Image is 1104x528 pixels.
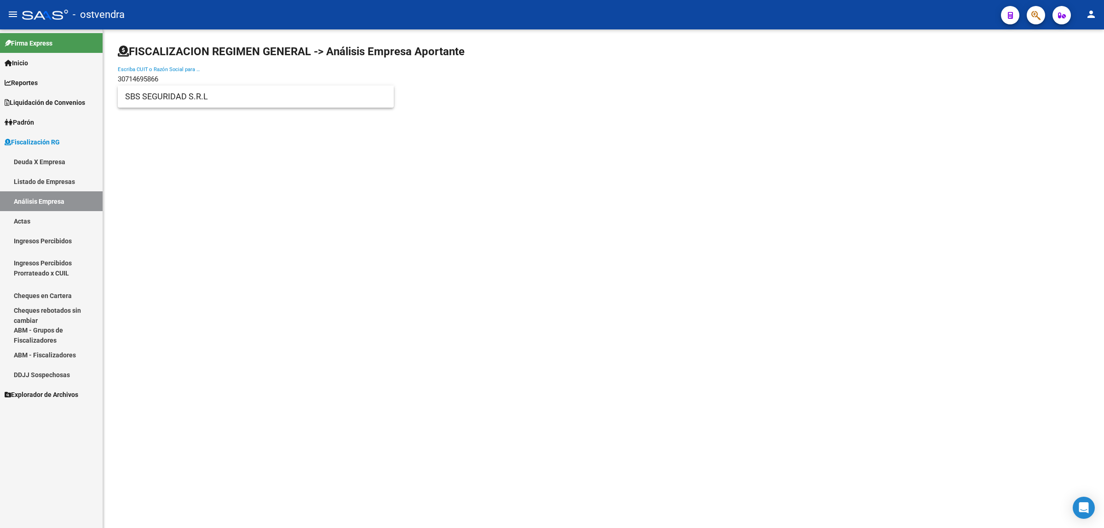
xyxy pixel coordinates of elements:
[118,44,465,59] h1: FISCALIZACION REGIMEN GENERAL -> Análisis Empresa Aportante
[5,390,78,400] span: Explorador de Archivos
[125,86,386,108] span: SBS SEGURIDAD S.R.L
[73,5,125,25] span: - ostvendra
[5,137,60,147] span: Fiscalización RG
[1086,9,1097,20] mat-icon: person
[5,58,28,68] span: Inicio
[1073,497,1095,519] div: Open Intercom Messenger
[5,78,38,88] span: Reportes
[5,38,52,48] span: Firma Express
[5,98,85,108] span: Liquidación de Convenios
[5,117,34,127] span: Padrón
[7,9,18,20] mat-icon: menu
